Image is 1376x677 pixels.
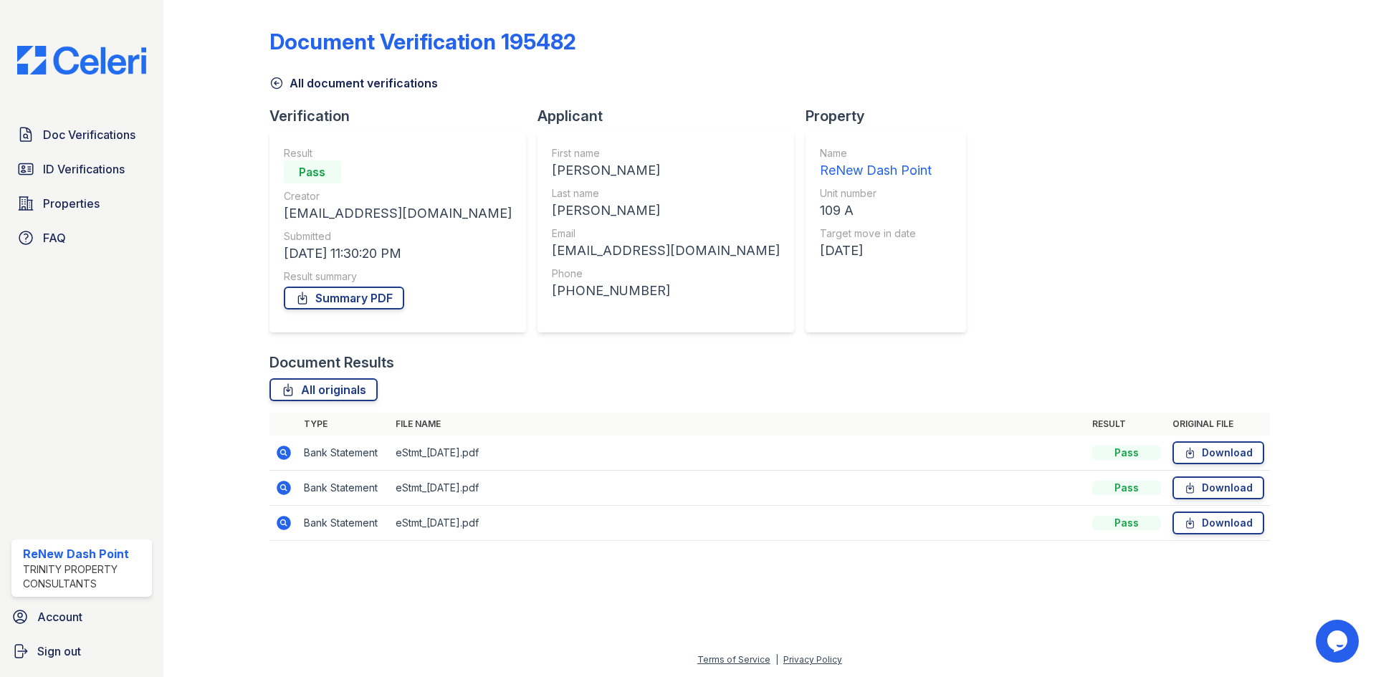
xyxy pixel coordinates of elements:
[284,269,512,284] div: Result summary
[390,471,1086,506] td: eStmt_[DATE].pdf
[43,229,66,246] span: FAQ
[37,643,81,660] span: Sign out
[552,146,780,160] div: First name
[284,229,512,244] div: Submitted
[284,287,404,309] a: Summary PDF
[552,226,780,241] div: Email
[298,471,390,506] td: Bank Statement
[284,244,512,264] div: [DATE] 11:30:20 PM
[6,46,158,75] img: CE_Logo_Blue-a8612792a0a2168367f1c8372b55b34899dd931a85d93a1a3d3e32e68fde9ad4.png
[284,203,512,224] div: [EMAIL_ADDRESS][DOMAIN_NAME]
[775,654,778,665] div: |
[269,75,438,92] a: All document verifications
[806,106,978,126] div: Property
[23,545,146,562] div: ReNew Dash Point
[1316,620,1362,663] iframe: chat widget
[820,146,932,160] div: Name
[390,413,1086,436] th: File name
[43,195,100,212] span: Properties
[552,160,780,181] div: [PERSON_NAME]
[390,436,1086,471] td: eStmt_[DATE].pdf
[1172,441,1264,464] a: Download
[552,241,780,261] div: [EMAIL_ADDRESS][DOMAIN_NAME]
[11,155,152,183] a: ID Verifications
[820,201,932,221] div: 109 A
[11,120,152,149] a: Doc Verifications
[6,637,158,666] a: Sign out
[6,602,158,631] a: Account
[37,608,82,625] span: Account
[552,201,780,221] div: [PERSON_NAME]
[269,352,394,373] div: Document Results
[43,160,125,178] span: ID Verifications
[43,126,135,143] span: Doc Verifications
[1172,476,1264,499] a: Download
[269,29,576,54] div: Document Verification 195482
[1092,516,1161,530] div: Pass
[284,146,512,160] div: Result
[820,160,932,181] div: ReNew Dash Point
[269,106,537,126] div: Verification
[1092,446,1161,460] div: Pass
[1086,413,1167,436] th: Result
[1092,481,1161,495] div: Pass
[537,106,806,126] div: Applicant
[284,189,512,203] div: Creator
[552,186,780,201] div: Last name
[552,281,780,301] div: [PHONE_NUMBER]
[820,186,932,201] div: Unit number
[11,189,152,218] a: Properties
[697,654,770,665] a: Terms of Service
[298,413,390,436] th: Type
[298,436,390,471] td: Bank Statement
[390,506,1086,541] td: eStmt_[DATE].pdf
[11,224,152,252] a: FAQ
[820,146,932,181] a: Name ReNew Dash Point
[552,267,780,281] div: Phone
[23,562,146,591] div: Trinity Property Consultants
[269,378,378,401] a: All originals
[284,160,341,183] div: Pass
[1167,413,1270,436] th: Original file
[820,241,932,261] div: [DATE]
[298,506,390,541] td: Bank Statement
[783,654,842,665] a: Privacy Policy
[1172,512,1264,534] a: Download
[820,226,932,241] div: Target move in date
